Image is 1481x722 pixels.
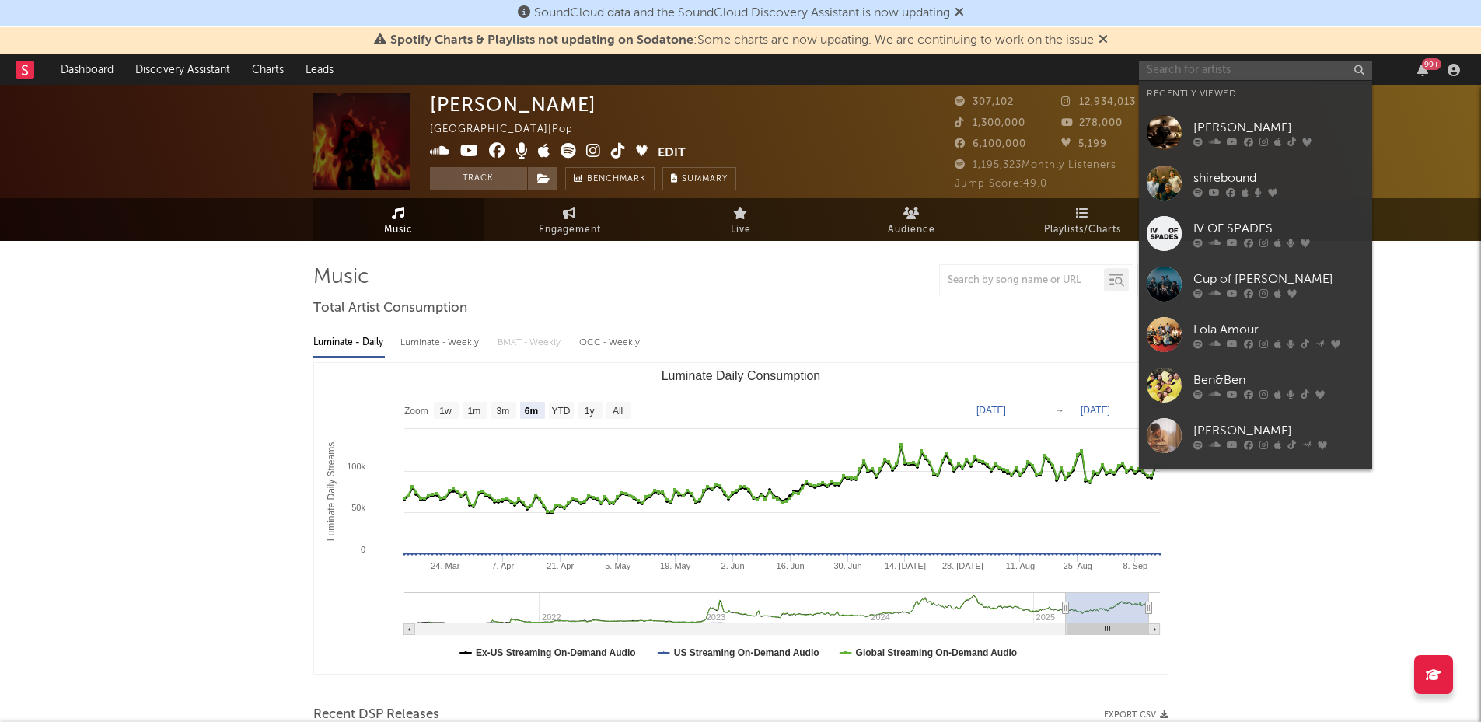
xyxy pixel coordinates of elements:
a: Live [655,198,826,241]
text: Luminate Daily Consumption [661,369,820,382]
span: 278,000 [1061,118,1123,128]
span: : Some charts are now updating. We are continuing to work on the issue [390,34,1094,47]
span: Benchmark [587,170,646,189]
div: 99 + [1422,58,1441,70]
button: Summary [662,167,736,190]
a: Playlists/Charts [997,198,1168,241]
text: 1m [467,406,480,417]
div: shirebound [1193,169,1364,187]
div: Lola Amour [1193,320,1364,339]
span: Summary [682,175,728,183]
span: Music [384,221,413,239]
span: Playlists/Charts [1044,221,1121,239]
text: 0 [360,545,365,554]
a: Music [313,198,484,241]
a: Discovery Assistant [124,54,241,85]
span: Jump Score: 49.0 [955,179,1047,189]
span: Spotify Charts & Playlists not updating on Sodatone [390,34,693,47]
button: Track [430,167,527,190]
text: 24. Mar [431,561,460,570]
div: Cup of [PERSON_NAME] [1193,270,1364,288]
text: Global Streaming On-Demand Audio [855,647,1017,658]
span: 12,934,013 [1061,97,1136,107]
div: Recently Viewed [1147,85,1364,103]
span: SoundCloud data and the SoundCloud Discovery Assistant is now updating [534,7,950,19]
text: YTD [551,406,570,417]
div: Ben&Ben [1193,371,1364,389]
div: [PERSON_NAME] [1193,118,1364,137]
span: 307,102 [955,97,1014,107]
a: Benchmark [565,167,655,190]
span: Total Artist Consumption [313,299,467,318]
a: Engagement [484,198,655,241]
text: 28. [DATE] [941,561,983,570]
text: 19. May [660,561,691,570]
a: [PERSON_NAME] [1139,410,1372,461]
a: Leads [295,54,344,85]
a: Charts [241,54,295,85]
text: → [1055,405,1064,416]
span: Dismiss [1099,34,1108,47]
text: 50k [351,503,365,512]
text: 2. Jun [721,561,744,570]
a: shirebound [1139,158,1372,208]
div: [PERSON_NAME] [430,93,596,116]
a: IV OF SPADES [1139,208,1372,259]
div: IV OF SPADES [1193,219,1364,238]
a: Ben&Ben [1139,360,1372,410]
text: 8. Sep [1123,561,1147,570]
a: Audience [826,198,997,241]
text: 30. Jun [833,561,861,570]
span: Engagement [539,221,601,239]
a: Dilaw [1139,461,1372,511]
text: 1y [584,406,594,417]
a: [PERSON_NAME] [1139,107,1372,158]
button: Export CSV [1104,710,1168,720]
text: 7. Apr [491,561,514,570]
input: Search by song name or URL [940,274,1104,287]
span: 6,100,000 [955,139,1026,149]
text: [DATE] [1081,405,1110,416]
text: 25. Aug [1063,561,1092,570]
span: Live [731,221,751,239]
div: [PERSON_NAME] [1193,421,1364,440]
text: 11. Aug [1005,561,1034,570]
text: Ex-US Streaming On-Demand Audio [476,647,636,658]
text: 21. Apr [547,561,574,570]
text: [DATE] [976,405,1006,416]
button: Edit [658,143,686,162]
a: Dashboard [50,54,124,85]
span: Audience [888,221,935,239]
text: 3m [496,406,509,417]
div: [GEOGRAPHIC_DATA] | Pop [430,120,591,139]
div: OCC - Weekly [579,330,641,356]
text: Luminate Daily Streams [326,442,337,541]
div: Luminate - Weekly [400,330,482,356]
text: 6m [524,406,537,417]
text: 100k [347,462,365,471]
input: Search for artists [1139,61,1372,80]
button: 99+ [1417,64,1428,76]
div: Luminate - Daily [313,330,385,356]
text: 1w [439,406,452,417]
span: 1,300,000 [955,118,1025,128]
text: 16. Jun [776,561,804,570]
text: 14. [DATE] [884,561,925,570]
a: Cup of [PERSON_NAME] [1139,259,1372,309]
text: All [612,406,622,417]
text: 5. May [605,561,631,570]
a: Lola Amour [1139,309,1372,360]
span: 1,195,323 Monthly Listeners [955,160,1116,170]
span: 5,199 [1061,139,1107,149]
span: Dismiss [955,7,964,19]
text: Zoom [404,406,428,417]
text: US Streaming On-Demand Audio [673,647,819,658]
svg: Luminate Daily Consumption [314,363,1168,674]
